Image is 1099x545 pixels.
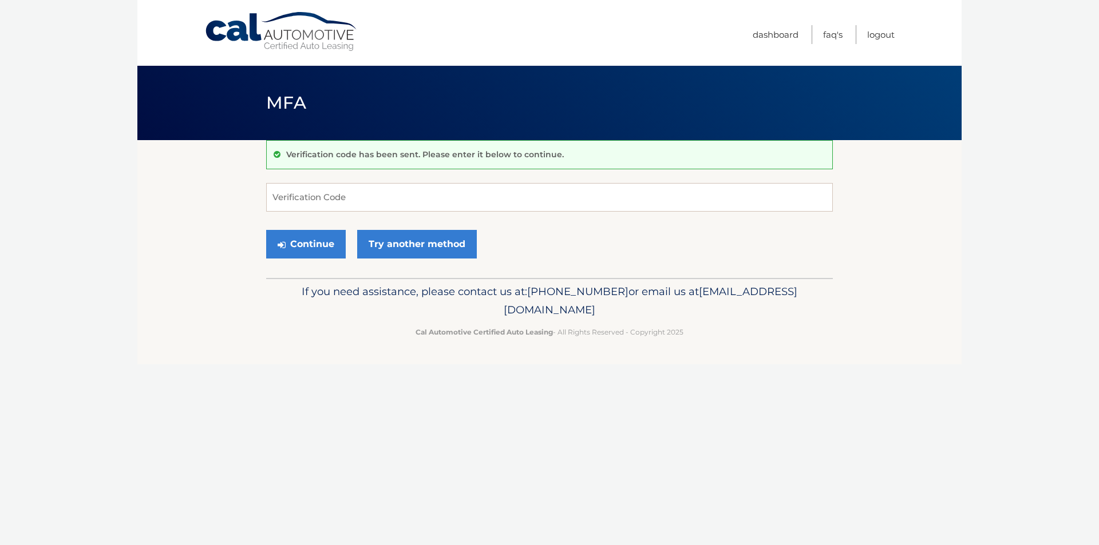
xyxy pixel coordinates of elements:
p: Verification code has been sent. Please enter it below to continue. [286,149,564,160]
a: FAQ's [823,25,843,44]
span: MFA [266,92,306,113]
a: Try another method [357,230,477,258]
a: Cal Automotive [204,11,359,52]
a: Dashboard [753,25,798,44]
a: Logout [867,25,895,44]
button: Continue [266,230,346,258]
span: [PHONE_NUMBER] [527,285,628,298]
span: [EMAIL_ADDRESS][DOMAIN_NAME] [504,285,797,316]
p: If you need assistance, please contact us at: or email us at [274,283,825,319]
p: - All Rights Reserved - Copyright 2025 [274,326,825,338]
strong: Cal Automotive Certified Auto Leasing [416,328,553,336]
input: Verification Code [266,183,833,212]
